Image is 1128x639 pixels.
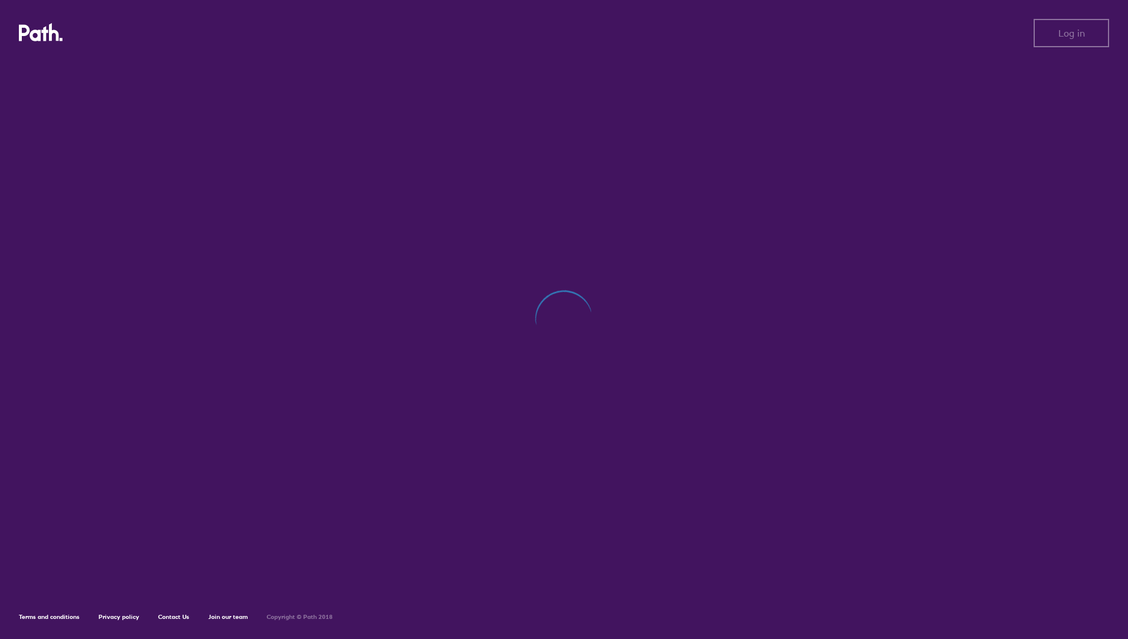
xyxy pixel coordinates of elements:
a: Contact Us [158,613,189,621]
a: Terms and conditions [19,613,80,621]
span: Log in [1058,28,1085,38]
a: Join our team [208,613,248,621]
a: Privacy policy [99,613,139,621]
h6: Copyright © Path 2018 [267,614,333,621]
button: Log in [1034,19,1109,47]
